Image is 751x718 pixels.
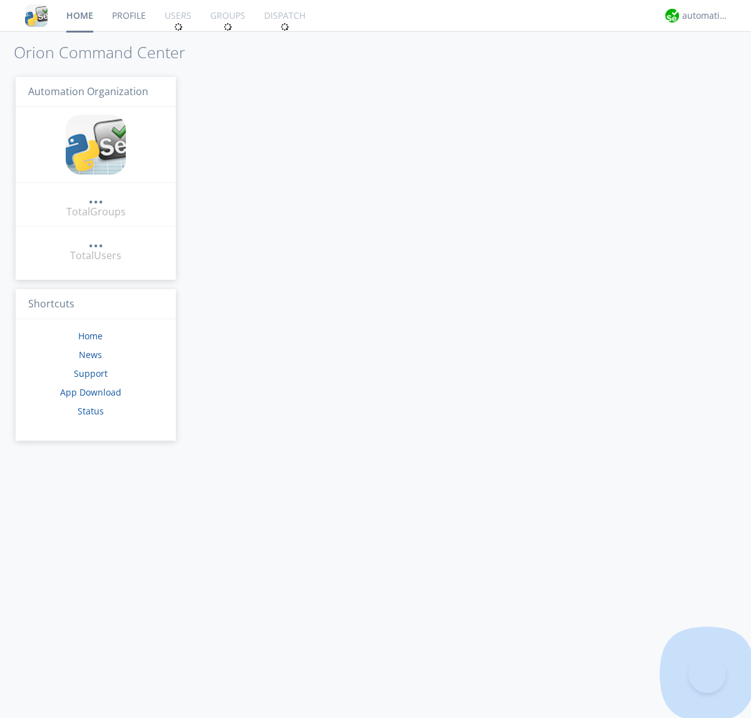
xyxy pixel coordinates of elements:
[16,289,176,320] h3: Shortcuts
[78,405,104,417] a: Status
[70,249,121,263] div: Total Users
[682,9,729,22] div: automation+atlas
[88,234,103,249] a: ...
[688,655,726,693] iframe: Toggle Customer Support
[66,115,126,175] img: cddb5a64eb264b2086981ab96f4c1ba7
[88,190,103,205] a: ...
[280,23,289,31] img: spin.svg
[66,205,126,219] div: Total Groups
[78,330,103,342] a: Home
[74,367,108,379] a: Support
[60,386,121,398] a: App Download
[174,23,183,31] img: spin.svg
[25,4,48,27] img: cddb5a64eb264b2086981ab96f4c1ba7
[223,23,232,31] img: spin.svg
[88,234,103,247] div: ...
[88,190,103,203] div: ...
[79,349,102,361] a: News
[665,9,679,23] img: d2d01cd9b4174d08988066c6d424eccd
[28,85,148,98] span: Automation Organization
